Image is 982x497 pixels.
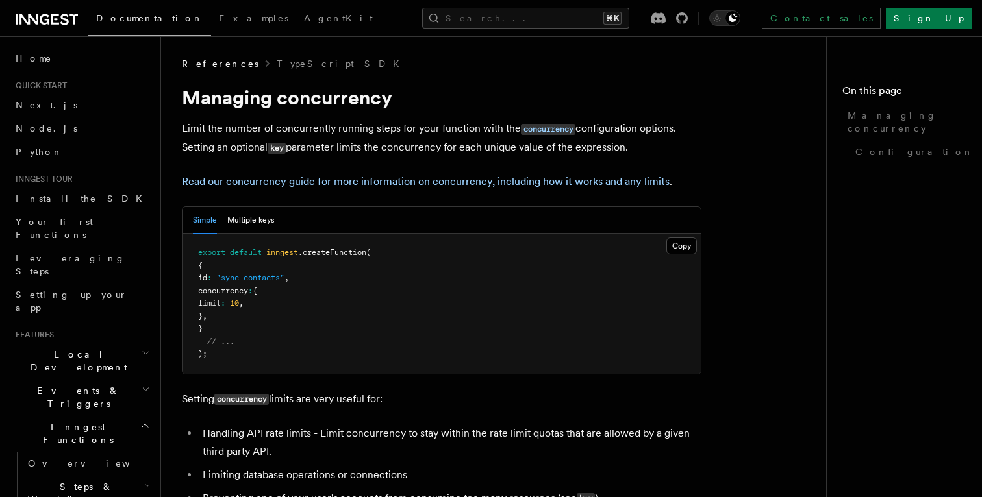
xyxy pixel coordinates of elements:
[214,394,269,405] code: concurrency
[198,286,248,295] span: concurrency
[230,298,239,308] span: 10
[10,420,140,446] span: Inngest Functions
[10,93,153,117] a: Next.js
[10,80,67,91] span: Quick start
[10,330,54,340] span: Features
[268,143,286,154] code: key
[216,273,284,282] span: "sync-contacts"
[277,57,407,70] a: TypeScript SDK
[88,4,211,36] a: Documentation
[10,117,153,140] a: Node.js
[366,248,371,257] span: (
[10,47,153,70] a: Home
[16,193,150,204] span: Install the SDK
[10,283,153,319] a: Setting up your app
[850,140,966,164] a: Configuration
[227,207,274,234] button: Multiple keys
[10,247,153,283] a: Leveraging Steps
[10,415,153,452] button: Inngest Functions
[28,458,162,468] span: Overview
[304,13,373,23] span: AgentKit
[16,123,77,134] span: Node.js
[207,273,212,282] span: :
[182,119,701,157] p: Limit the number of concurrently running steps for your function with the configuration options. ...
[199,466,701,484] li: Limiting database operations or connections
[198,324,203,333] span: }
[16,289,127,313] span: Setting up your app
[10,187,153,210] a: Install the SDK
[16,253,125,276] span: Leveraging Steps
[762,8,881,29] a: Contact sales
[855,145,974,158] span: Configuration
[248,286,253,295] span: :
[198,248,225,257] span: export
[203,311,207,321] span: ,
[199,424,701,461] li: Handling API rate limits - Limit concurrency to stay within the rate limit quotas that are allowe...
[182,57,258,70] span: References
[230,248,262,257] span: default
[198,261,203,270] span: {
[182,86,701,109] h1: Managing concurrency
[10,140,153,164] a: Python
[219,13,288,23] span: Examples
[182,173,701,191] p: .
[521,122,575,134] a: concurrency
[266,248,298,257] span: inngest
[16,100,77,110] span: Next.js
[16,52,52,65] span: Home
[422,8,629,29] button: Search...⌘K
[842,104,966,140] a: Managing concurrency
[666,237,697,254] button: Copy
[221,298,225,308] span: :
[198,273,207,282] span: id
[16,147,63,157] span: Python
[211,4,296,35] a: Examples
[193,207,217,234] button: Simple
[10,384,142,410] span: Events & Triggers
[239,298,244,308] span: ,
[182,390,701,409] p: Setting limits are very useful for:
[521,124,575,135] code: concurrency
[16,217,93,240] span: Your first Functions
[298,248,366,257] span: .createFunction
[10,348,142,374] span: Local Development
[886,8,972,29] a: Sign Up
[198,298,221,308] span: limit
[603,12,622,25] kbd: ⌘K
[10,174,73,184] span: Inngest tour
[198,349,207,358] span: );
[10,210,153,247] a: Your first Functions
[848,109,966,135] span: Managing concurrency
[23,452,153,475] a: Overview
[198,311,203,321] span: }
[709,10,740,26] button: Toggle dark mode
[96,13,203,23] span: Documentation
[10,343,153,379] button: Local Development
[842,83,966,104] h4: On this page
[253,286,257,295] span: {
[207,337,234,346] span: // ...
[182,175,670,188] a: Read our concurrency guide for more information on concurrency, including how it works and any li...
[284,273,289,282] span: ,
[10,379,153,415] button: Events & Triggers
[296,4,381,35] a: AgentKit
